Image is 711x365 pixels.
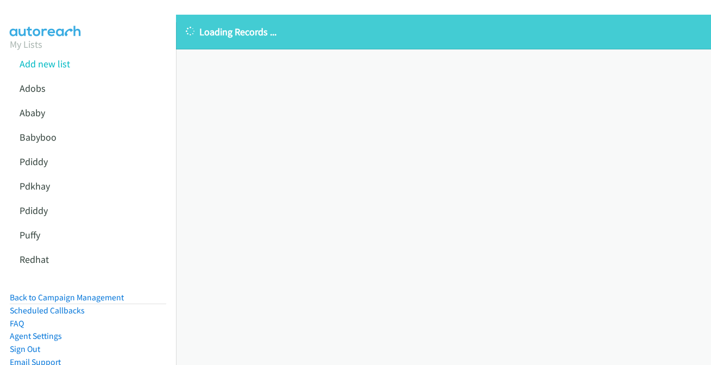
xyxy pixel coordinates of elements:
[10,292,124,303] a: Back to Campaign Management
[20,106,45,119] a: Ababy
[10,344,40,354] a: Sign Out
[10,318,24,329] a: FAQ
[20,82,46,95] a: Adobs
[20,180,50,192] a: Pdkhay
[10,331,62,341] a: Agent Settings
[186,24,701,39] p: Loading Records ...
[20,155,48,168] a: Pdiddy
[20,131,56,143] a: Babyboo
[10,38,42,51] a: My Lists
[10,305,85,316] a: Scheduled Callbacks
[20,253,49,266] a: Redhat
[20,229,40,241] a: Puffy
[20,204,48,217] a: Pdiddy
[20,58,70,70] a: Add new list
